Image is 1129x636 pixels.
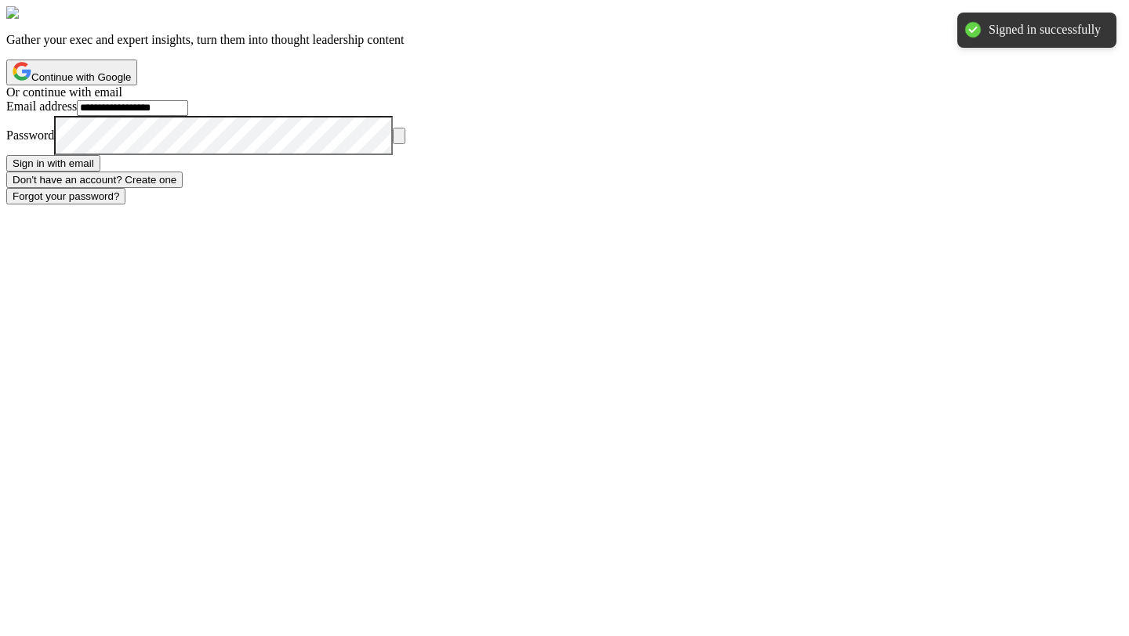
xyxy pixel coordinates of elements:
span: Or continue with email [6,85,122,99]
label: Password [6,128,54,142]
img: Leaps [6,6,49,20]
button: Forgot your password? [6,188,125,204]
button: Sign in with email [6,155,100,172]
label: Email address [6,99,77,113]
button: Don't have an account? Create one [6,172,183,188]
p: Gather your exec and expert insights, turn them into thought leadership content [6,33,1123,47]
div: Signed in successfully [989,22,1101,38]
button: Continue with Google [6,60,137,85]
img: Google logo [13,62,31,81]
